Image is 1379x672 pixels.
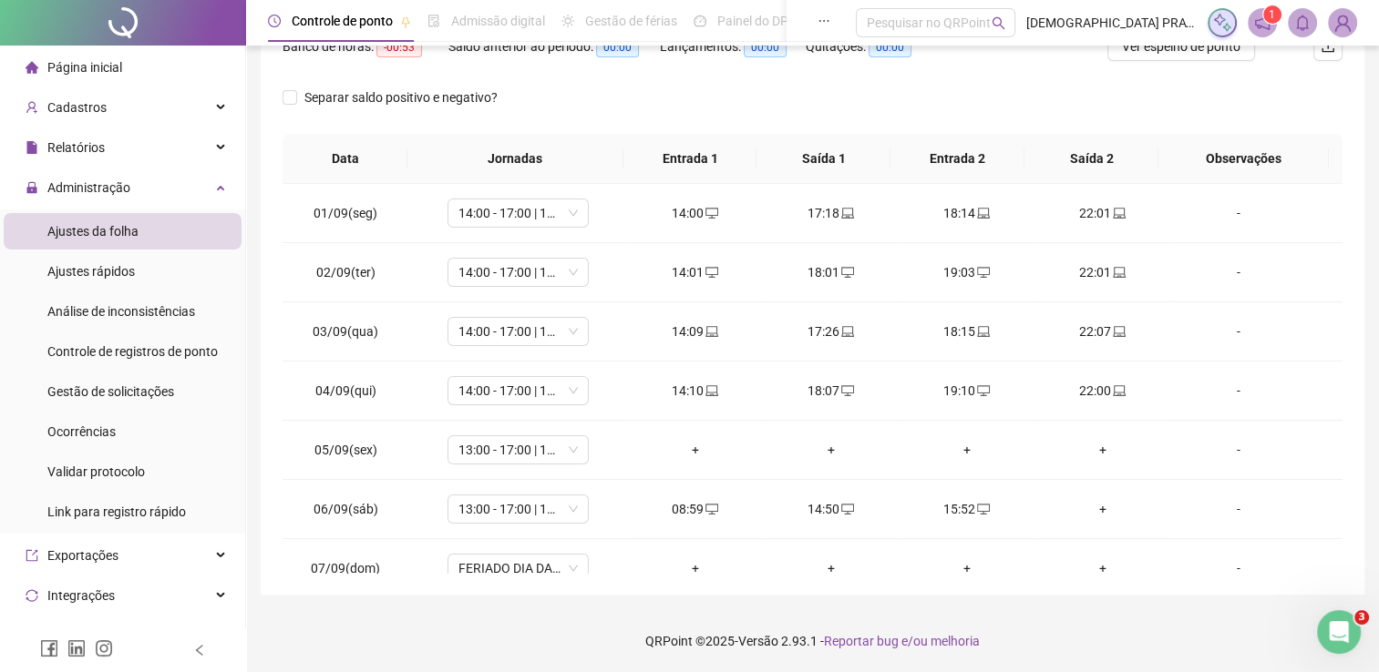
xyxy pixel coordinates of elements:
[561,15,574,27] span: sun
[1111,325,1126,338] span: laptop
[642,203,748,223] div: 14:00
[777,321,884,341] div: 17:26
[314,443,377,457] span: 05/09(sex)
[67,639,86,657] span: linkedin
[1158,134,1329,184] th: Observações
[40,639,58,657] span: facebook
[1122,36,1240,56] span: Ver espelho de ponto
[642,499,748,519] div: 08:59
[283,134,407,184] th: Data
[913,262,1020,282] div: 19:03
[975,325,990,338] span: laptop
[913,321,1020,341] div: 18:15
[1185,203,1292,223] div: -
[1049,499,1156,519] div: +
[47,504,186,519] span: Link para registro rápido
[26,549,38,562] span: export
[839,384,854,397] span: desktop
[738,634,778,648] span: Versão
[1185,440,1292,460] div: -
[47,384,174,399] span: Gestão de solicitações
[1049,558,1156,578] div: +
[824,634,980,648] span: Reportar bug e/ou melhoria
[47,264,135,279] span: Ajustes rápidos
[596,37,639,57] span: 00:00
[268,15,281,27] span: clock-circle
[839,325,854,338] span: laptop
[292,14,393,28] span: Controle de ponto
[1329,9,1356,36] img: 92426
[975,266,990,279] span: desktop
[47,180,130,195] span: Administração
[1185,262,1292,282] div: -
[314,502,378,516] span: 06/09(sáb)
[839,503,854,515] span: desktop
[869,37,911,57] span: 00:00
[458,318,578,345] span: 14:00 - 17:00 | 18:00 - 22:00
[839,207,854,219] span: laptop
[913,440,1020,460] div: +
[26,181,38,194] span: lock
[1185,321,1292,341] div: -
[642,558,748,578] div: +
[1049,381,1156,401] div: 22:00
[314,206,377,220] span: 01/09(seg)
[1111,266,1126,279] span: laptop
[47,224,139,239] span: Ajustes da folha
[283,36,448,57] div: Banco de horas:
[1173,148,1314,168] span: Observações
[1049,203,1156,223] div: 22:01
[623,134,757,184] th: Entrada 1
[642,321,748,341] div: 14:09
[975,207,990,219] span: laptop
[839,266,854,279] span: desktop
[297,87,505,107] span: Separar saldo positivo e negativo?
[315,383,376,398] span: 04/09(qui)
[1317,610,1361,654] iframe: Intercom live chat
[47,424,116,439] span: Ocorrências
[427,15,440,27] span: file-done
[913,203,1020,223] div: 18:14
[47,100,107,115] span: Cadastros
[1049,262,1156,282] div: 22:01
[458,259,578,286] span: 14:00 - 17:00 | 18:00 - 22:00
[26,61,38,74] span: home
[777,381,884,401] div: 18:07
[1185,381,1292,401] div: -
[458,199,578,227] span: 14:00 - 17:00 | 18:00 - 22:00
[47,588,115,603] span: Integrações
[744,37,787,57] span: 00:00
[913,558,1020,578] div: +
[642,262,748,282] div: 14:01
[1026,13,1197,33] span: [DEMOGRAPHIC_DATA] PRATA - DMZ ADMINISTRADORA
[717,14,788,28] span: Painel do DP
[47,344,218,359] span: Controle de registros de ponto
[642,381,748,401] div: 14:10
[777,262,884,282] div: 18:01
[975,503,990,515] span: desktop
[1107,32,1255,61] button: Ver espelho de ponto
[1185,558,1292,578] div: -
[47,464,145,479] span: Validar protocolo
[1294,15,1311,31] span: bell
[458,555,578,582] span: FERIADO DIA DA INDEPENDÊNCIA
[95,639,113,657] span: instagram
[642,440,748,460] div: +
[913,381,1020,401] div: 19:10
[777,558,884,578] div: +
[1212,13,1232,33] img: sparkle-icon.fc2bf0ac1784a2077858766a79e2daf3.svg
[47,60,122,75] span: Página inicial
[451,14,545,28] span: Admissão digital
[992,16,1005,30] span: search
[26,589,38,602] span: sync
[1269,8,1275,21] span: 1
[704,266,718,279] span: desktop
[818,15,830,27] span: ellipsis
[400,16,411,27] span: pushpin
[1024,134,1158,184] th: Saída 2
[1111,207,1126,219] span: laptop
[704,503,718,515] span: desktop
[694,15,706,27] span: dashboard
[756,134,890,184] th: Saída 1
[47,548,118,563] span: Exportações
